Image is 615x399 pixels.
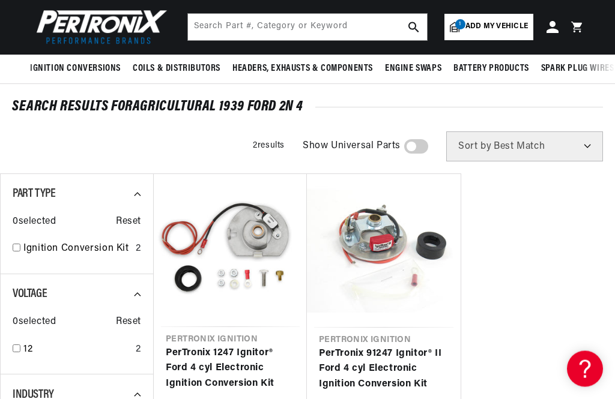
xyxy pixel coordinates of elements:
[188,14,427,41] input: Search Part #, Category or Keyword
[446,132,603,162] select: Sort by
[444,14,533,41] a: 1Add my vehicle
[133,63,220,76] span: Coils & Distributors
[13,289,47,301] span: Voltage
[23,343,131,358] a: 12
[13,315,56,331] span: 0 selected
[166,346,295,392] a: PerTronix 1247 Ignitor® Ford 4 cyl Electronic Ignition Conversion Kit
[127,55,226,83] summary: Coils & Distributors
[232,63,373,76] span: Headers, Exhausts & Components
[319,347,449,393] a: PerTronix 91247 Ignitor® II Ford 4 cyl Electronic Ignition Conversion Kit
[23,242,131,257] a: Ignition Conversion Kit
[30,55,127,83] summary: Ignition Conversions
[30,63,121,76] span: Ignition Conversions
[401,14,427,41] button: search button
[253,142,285,151] span: 2 results
[303,139,401,155] span: Show Universal Parts
[116,315,141,331] span: Reset
[116,215,141,230] span: Reset
[13,215,56,230] span: 0 selected
[465,22,528,33] span: Add my vehicle
[136,343,141,358] div: 2
[136,242,141,257] div: 2
[458,142,491,152] span: Sort by
[12,101,603,113] div: SEARCH RESULTS FOR Agricultural 1939 Ford 2N 4
[30,7,168,48] img: Pertronix
[226,55,379,83] summary: Headers, Exhausts & Components
[385,63,441,76] span: Engine Swaps
[13,188,55,200] span: Part Type
[455,20,465,30] span: 1
[447,55,535,83] summary: Battery Products
[379,55,447,83] summary: Engine Swaps
[541,63,614,76] span: Spark Plug Wires
[453,63,529,76] span: Battery Products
